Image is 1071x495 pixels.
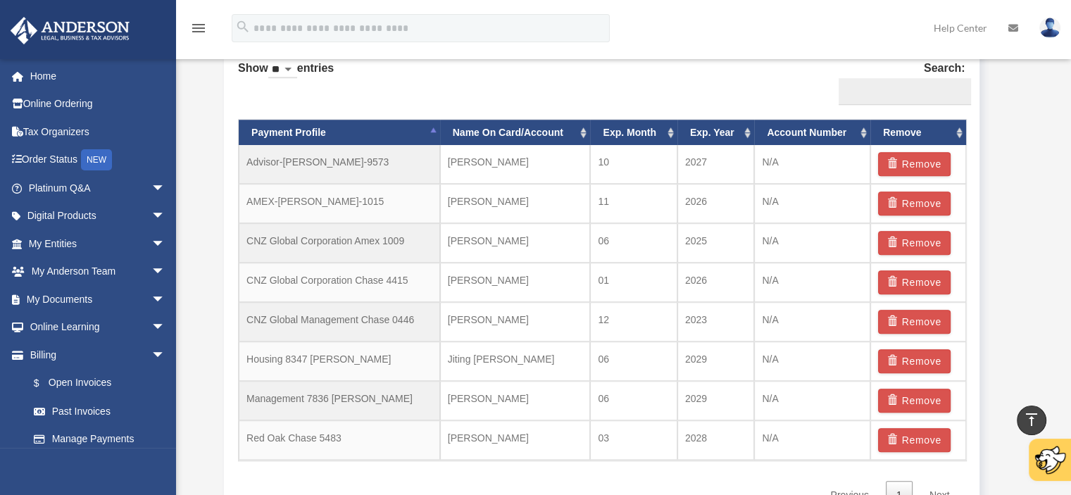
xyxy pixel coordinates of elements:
[151,313,180,342] span: arrow_drop_down
[10,285,187,313] a: My Documentsarrow_drop_down
[10,62,187,90] a: Home
[151,258,180,287] span: arrow_drop_down
[590,263,677,302] td: 01
[235,19,251,35] i: search
[870,120,966,146] th: Remove: activate to sort column ascending
[10,341,187,369] a: Billingarrow_drop_down
[878,270,951,294] button: Remove
[754,342,870,381] td: N/A
[878,192,951,215] button: Remove
[839,78,971,105] input: Search:
[10,230,187,258] a: My Entitiesarrow_drop_down
[440,184,591,223] td: [PERSON_NAME]
[151,174,180,203] span: arrow_drop_down
[10,146,187,175] a: Order StatusNEW
[20,397,187,425] a: Past Invoices
[10,202,187,230] a: Digital Productsarrow_drop_down
[677,120,754,146] th: Exp. Year: activate to sort column ascending
[440,302,591,342] td: [PERSON_NAME]
[878,152,951,176] button: Remove
[151,285,180,314] span: arrow_drop_down
[151,230,180,258] span: arrow_drop_down
[238,58,334,92] label: Show entries
[754,223,870,263] td: N/A
[590,120,677,146] th: Exp. Month: activate to sort column ascending
[440,120,591,146] th: Name On Card/Account: activate to sort column ascending
[81,149,112,170] div: NEW
[754,302,870,342] td: N/A
[754,381,870,420] td: N/A
[239,302,440,342] td: CNZ Global Management Chase 0446
[10,174,187,202] a: Platinum Q&Aarrow_drop_down
[590,420,677,460] td: 03
[268,62,297,78] select: Showentries
[878,389,951,413] button: Remove
[239,120,440,146] th: Payment Profile: activate to sort column descending
[677,302,754,342] td: 2023
[239,223,440,263] td: CNZ Global Corporation Amex 1009
[10,118,187,146] a: Tax Organizers
[440,420,591,460] td: [PERSON_NAME]
[239,381,440,420] td: Management 7836 [PERSON_NAME]
[1017,406,1046,435] a: vertical_align_top
[440,145,591,184] td: [PERSON_NAME]
[590,145,677,184] td: 10
[677,420,754,460] td: 2028
[239,145,440,184] td: Advisor-[PERSON_NAME]-9573
[754,184,870,223] td: N/A
[590,381,677,420] td: 06
[754,145,870,184] td: N/A
[590,302,677,342] td: 12
[754,263,870,302] td: N/A
[878,428,951,452] button: Remove
[190,25,207,37] a: menu
[1023,411,1040,428] i: vertical_align_top
[590,184,677,223] td: 11
[440,381,591,420] td: [PERSON_NAME]
[754,420,870,460] td: N/A
[440,223,591,263] td: [PERSON_NAME]
[677,381,754,420] td: 2029
[20,369,187,398] a: $Open Invoices
[151,202,180,231] span: arrow_drop_down
[1039,18,1060,38] img: User Pic
[6,17,134,44] img: Anderson Advisors Platinum Portal
[590,223,677,263] td: 06
[10,258,187,286] a: My Anderson Teamarrow_drop_down
[190,20,207,37] i: menu
[677,223,754,263] td: 2025
[239,263,440,302] td: CNZ Global Corporation Chase 4415
[10,90,187,118] a: Online Ordering
[239,342,440,381] td: Housing 8347 [PERSON_NAME]
[590,342,677,381] td: 06
[440,263,591,302] td: [PERSON_NAME]
[239,420,440,460] td: Red Oak Chase 5483
[151,341,180,370] span: arrow_drop_down
[440,342,591,381] td: Jiting [PERSON_NAME]
[677,263,754,302] td: 2026
[833,58,965,105] label: Search:
[754,120,870,146] th: Account Number: activate to sort column ascending
[10,313,187,342] a: Online Learningarrow_drop_down
[878,231,951,255] button: Remove
[20,425,180,453] a: Manage Payments
[878,349,951,373] button: Remove
[677,342,754,381] td: 2029
[677,184,754,223] td: 2026
[42,375,49,392] span: $
[878,310,951,334] button: Remove
[239,184,440,223] td: AMEX-[PERSON_NAME]-1015
[677,145,754,184] td: 2027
